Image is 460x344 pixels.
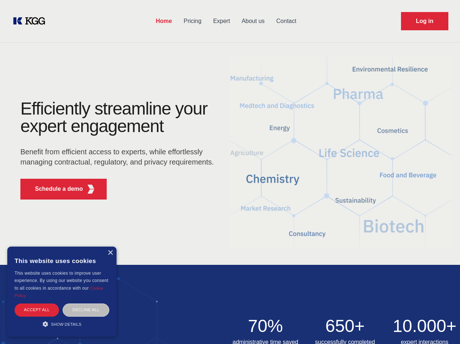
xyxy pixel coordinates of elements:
a: KOL Knowledge Platform: Talk to Key External Experts (KEE) [12,15,51,27]
div: Close [107,250,113,256]
div: Accept all [15,304,59,316]
span: Show details [51,322,82,326]
a: Home [150,12,178,31]
a: About us [236,12,270,31]
a: Cookie Policy [15,286,103,298]
iframe: Chat Widget [424,309,460,344]
h2: 70% [230,317,301,335]
a: Request Demo [401,12,448,30]
a: Pricing [178,12,207,31]
div: This website uses cookies [15,252,109,270]
a: Contact [271,12,302,31]
img: KGG Fifth Element RED [86,185,95,194]
h1: Efficiently streamline your expert engagement [20,100,219,135]
button: Schedule a demoKGG Fifth Element RED [20,179,107,200]
div: Decline all [63,304,109,316]
span: This website uses cookies to improve user experience. By using our website you consent to all coo... [15,271,108,291]
p: Benefit from efficient access to experts, while effortlessly managing contractual, regulatory, an... [20,147,219,167]
a: Expert [207,12,236,31]
img: KGG Fifth Element RED [230,47,452,258]
h2: 650+ [310,317,381,335]
p: Schedule a demo [35,185,83,193]
div: Show details [15,320,109,328]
